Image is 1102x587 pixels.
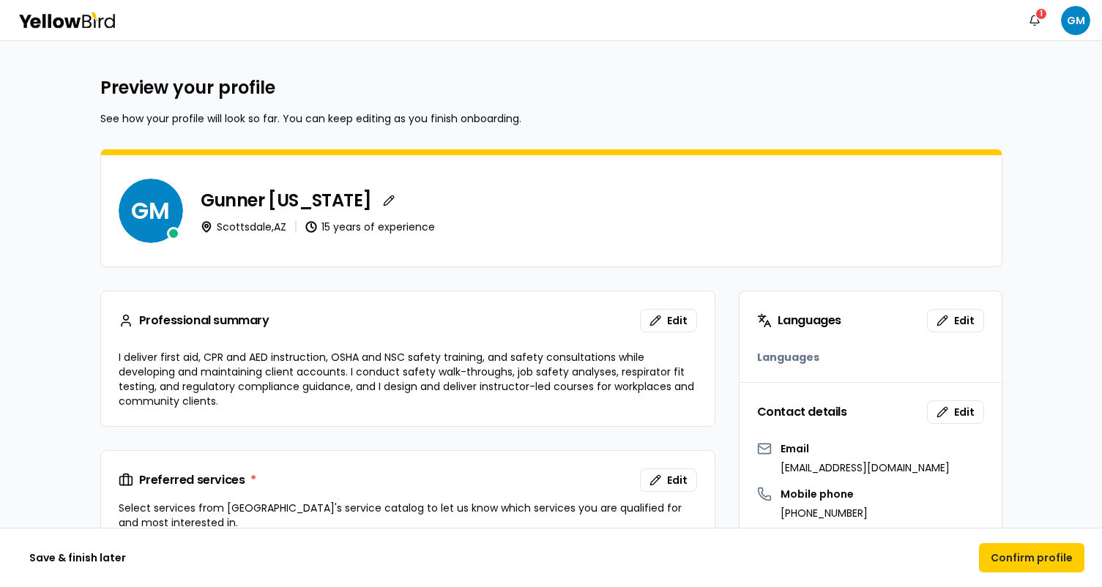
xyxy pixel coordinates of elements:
span: Edit [667,473,688,487]
p: See how your profile will look so far. You can keep editing as you finish onboarding. [100,111,1002,126]
span: GM [1061,6,1090,35]
p: [PHONE_NUMBER] [781,506,868,520]
button: Edit [640,309,697,332]
p: I deliver first aid, CPR and AED instruction, OSHA and NSC safety training, and safety consultati... [119,350,697,408]
p: Mobile phone [781,487,868,501]
h2: Preview your profile [100,76,1002,100]
button: 1 [1020,6,1049,35]
span: Edit [954,405,975,419]
button: Edit [927,309,984,332]
button: Edit [927,400,984,424]
h3: Languages [757,350,984,364]
p: Scottsdale , AZ [217,222,286,232]
button: Edit [640,468,697,492]
span: Edit [667,313,688,328]
div: Contact details [757,406,847,418]
div: Languages [778,315,841,326]
button: Save & finish later [18,543,138,572]
span: GM [119,179,183,243]
button: Confirm profile [979,543,1084,572]
p: 15 years of experience [321,222,435,232]
span: Edit [954,313,975,328]
p: Select services from [GEOGRAPHIC_DATA]'s service catalog to let us know which services you are qu... [119,501,697,530]
span: Preferred services [139,474,245,486]
p: Email [781,441,950,456]
h3: Gunner [US_STATE] [201,192,372,209]
div: 1 [1035,7,1048,20]
div: Professional summary [139,315,269,326]
p: [EMAIL_ADDRESS][DOMAIN_NAME] [781,460,950,475]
